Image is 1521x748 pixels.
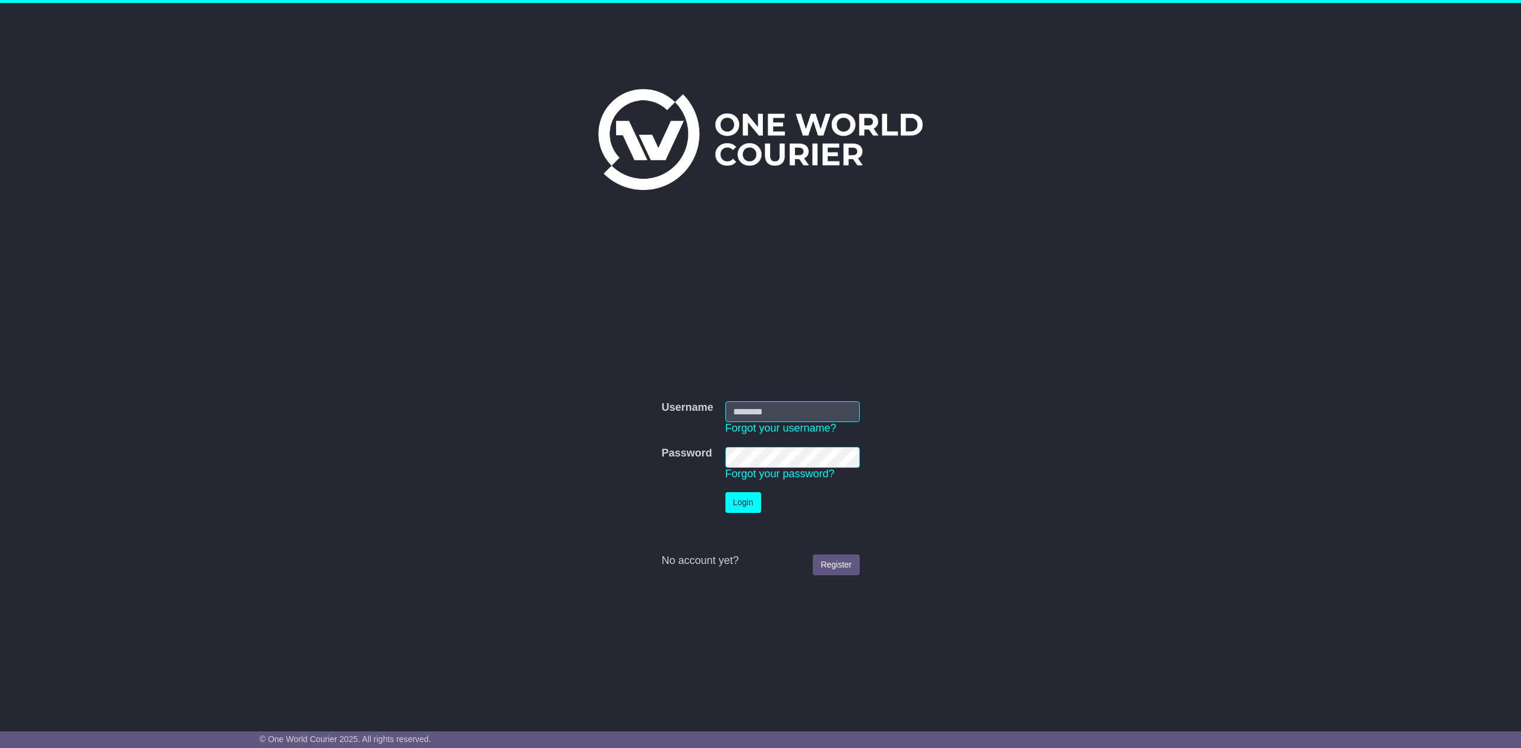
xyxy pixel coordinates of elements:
[260,734,431,744] span: © One World Courier 2025. All rights reserved.
[661,554,859,568] div: No account yet?
[725,422,837,434] a: Forgot your username?
[813,554,859,575] a: Register
[661,401,713,414] label: Username
[598,89,923,190] img: One World
[725,468,835,480] a: Forgot your password?
[661,447,712,460] label: Password
[725,492,761,513] button: Login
